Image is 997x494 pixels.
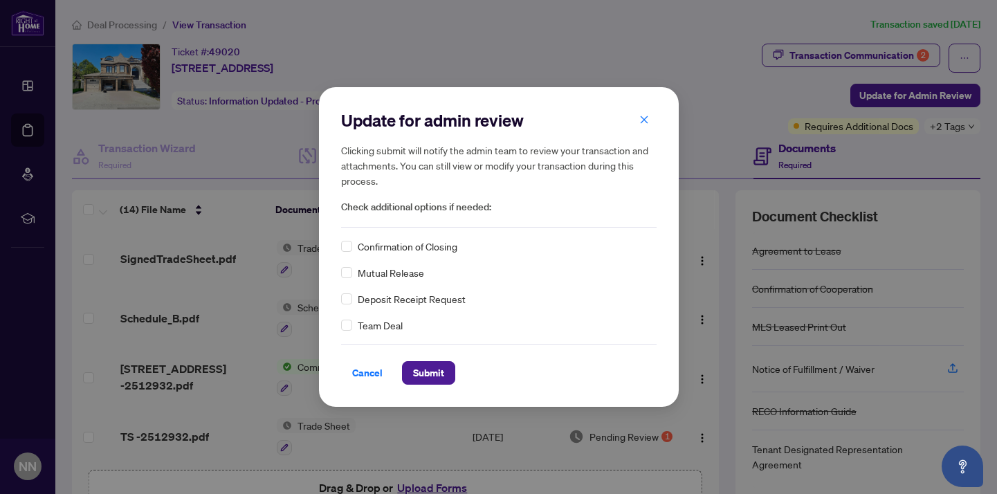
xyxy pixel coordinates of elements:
[358,265,424,280] span: Mutual Release
[942,446,983,487] button: Open asap
[358,318,403,333] span: Team Deal
[341,199,657,215] span: Check additional options if needed:
[358,291,466,307] span: Deposit Receipt Request
[639,115,649,125] span: close
[413,362,444,384] span: Submit
[358,239,457,254] span: Confirmation of Closing
[402,361,455,385] button: Submit
[352,362,383,384] span: Cancel
[341,361,394,385] button: Cancel
[341,109,657,131] h2: Update for admin review
[341,143,657,188] h5: Clicking submit will notify the admin team to review your transaction and attachments. You can st...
